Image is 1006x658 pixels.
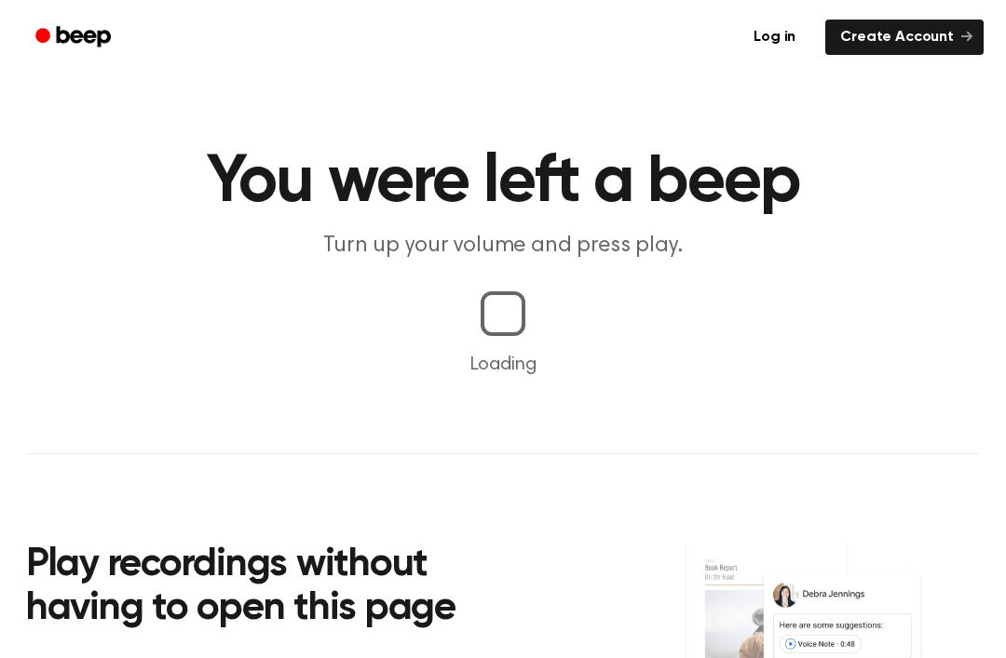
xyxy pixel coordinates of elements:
a: Log in [735,16,814,59]
p: Loading [22,351,984,379]
a: Beep [22,20,128,56]
a: Create Account [825,20,984,55]
h2: Play recordings without having to open this page [26,544,528,632]
h1: You were left a beep [26,149,980,216]
p: Turn up your volume and press play. [145,231,861,262]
